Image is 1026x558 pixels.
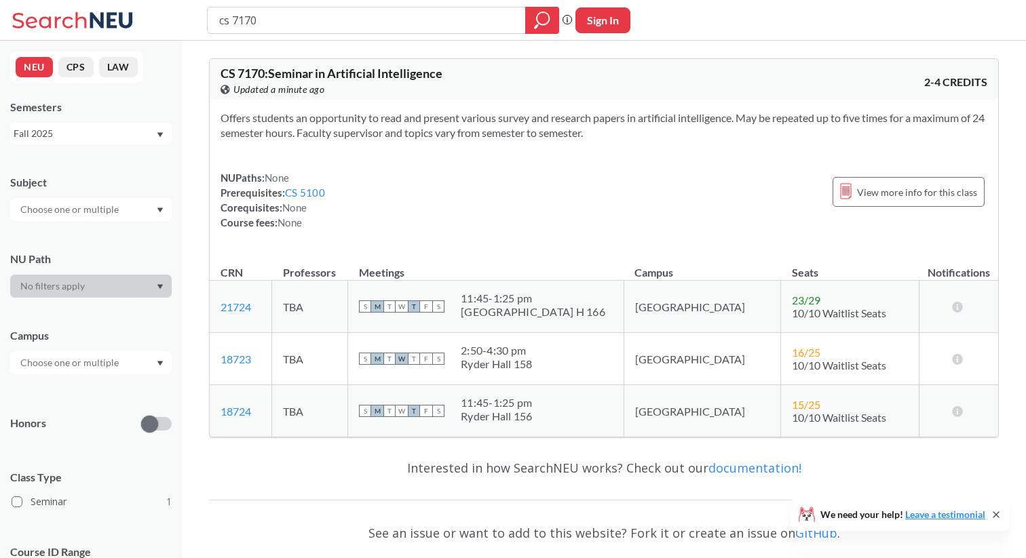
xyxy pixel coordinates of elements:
[792,411,886,424] span: 10/10 Waitlist Seats
[221,170,325,230] div: NUPaths: Prerequisites: Corequisites: Course fees:
[272,385,348,437] td: TBA
[10,198,172,221] div: Dropdown arrow
[432,405,444,417] span: S
[396,300,408,313] span: W
[781,252,919,281] th: Seats
[383,353,396,365] span: T
[359,353,371,365] span: S
[534,11,550,30] svg: magnifying glass
[795,525,837,541] a: GitHub
[278,216,302,228] span: None
[461,410,533,423] div: Ryder Hall 156
[10,470,172,485] span: Class Type
[10,100,172,115] div: Semesters
[10,328,172,343] div: Campus
[218,9,516,32] input: Class, professor, course number, "phrase"
[233,82,324,97] span: Updated a minute ago
[383,405,396,417] span: T
[221,265,243,280] div: CRN
[14,355,128,371] input: Choose one or multiple
[792,359,886,372] span: 10/10 Waitlist Seats
[905,509,985,520] a: Leave a testimonial
[432,353,444,365] span: S
[285,186,325,199] a: CS 5100
[820,510,985,519] span: We need your help!
[58,57,94,77] button: CPS
[461,292,605,305] div: 11:45 - 1:25 pm
[792,398,820,411] span: 15 / 25
[10,416,46,431] p: Honors
[221,353,251,365] a: 18723
[408,405,420,417] span: T
[624,281,780,333] td: [GEOGRAPHIC_DATA]
[10,175,172,190] div: Subject
[792,306,886,319] span: 10/10 Waitlist Seats
[14,126,155,141] div: Fall 2025
[265,172,289,184] span: None
[209,448,999,487] div: Interested in how SearchNEU works? Check out our
[461,344,533,357] div: 2:50 - 4:30 pm
[221,405,251,418] a: 18724
[272,281,348,333] td: TBA
[461,305,605,319] div: [GEOGRAPHIC_DATA] H 166
[359,405,371,417] span: S
[432,300,444,313] span: S
[157,284,164,290] svg: Dropdown arrow
[420,405,432,417] span: F
[396,353,408,365] span: W
[10,252,172,266] div: NU Path
[14,201,128,218] input: Choose one or multiple
[221,111,987,140] section: Offers students an opportunity to read and present various survey and research papers in artifici...
[575,7,630,33] button: Sign In
[408,353,420,365] span: T
[10,123,172,144] div: Fall 2025Dropdown arrow
[157,207,164,213] svg: Dropdown arrow
[624,333,780,385] td: [GEOGRAPHIC_DATA]
[371,405,383,417] span: M
[792,346,820,359] span: 16 / 25
[624,385,780,437] td: [GEOGRAPHIC_DATA]
[157,132,164,138] svg: Dropdown arrow
[708,460,801,476] a: documentation!
[857,184,977,201] span: View more info for this class
[792,294,820,306] span: 23 / 29
[396,405,408,417] span: W
[166,494,172,509] span: 1
[157,361,164,366] svg: Dropdown arrow
[919,252,998,281] th: Notifications
[348,252,624,281] th: Meetings
[12,493,172,511] label: Seminar
[420,353,432,365] span: F
[408,300,420,313] span: T
[10,275,172,298] div: Dropdown arrow
[272,252,348,281] th: Professors
[221,66,442,81] span: CS 7170 : Seminar in Artificial Intelligence
[282,201,307,214] span: None
[359,300,371,313] span: S
[10,351,172,374] div: Dropdown arrow
[16,57,53,77] button: NEU
[221,300,251,313] a: 21724
[924,75,987,89] span: 2-4 CREDITS
[371,300,383,313] span: M
[99,57,138,77] button: LAW
[461,396,533,410] div: 11:45 - 1:25 pm
[272,333,348,385] td: TBA
[461,357,533,371] div: Ryder Hall 158
[525,7,559,34] div: magnifying glass
[383,300,396,313] span: T
[624,252,780,281] th: Campus
[371,353,383,365] span: M
[420,300,432,313] span: F
[209,513,999,553] div: See an issue or want to add to this website? Fork it or create an issue on .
